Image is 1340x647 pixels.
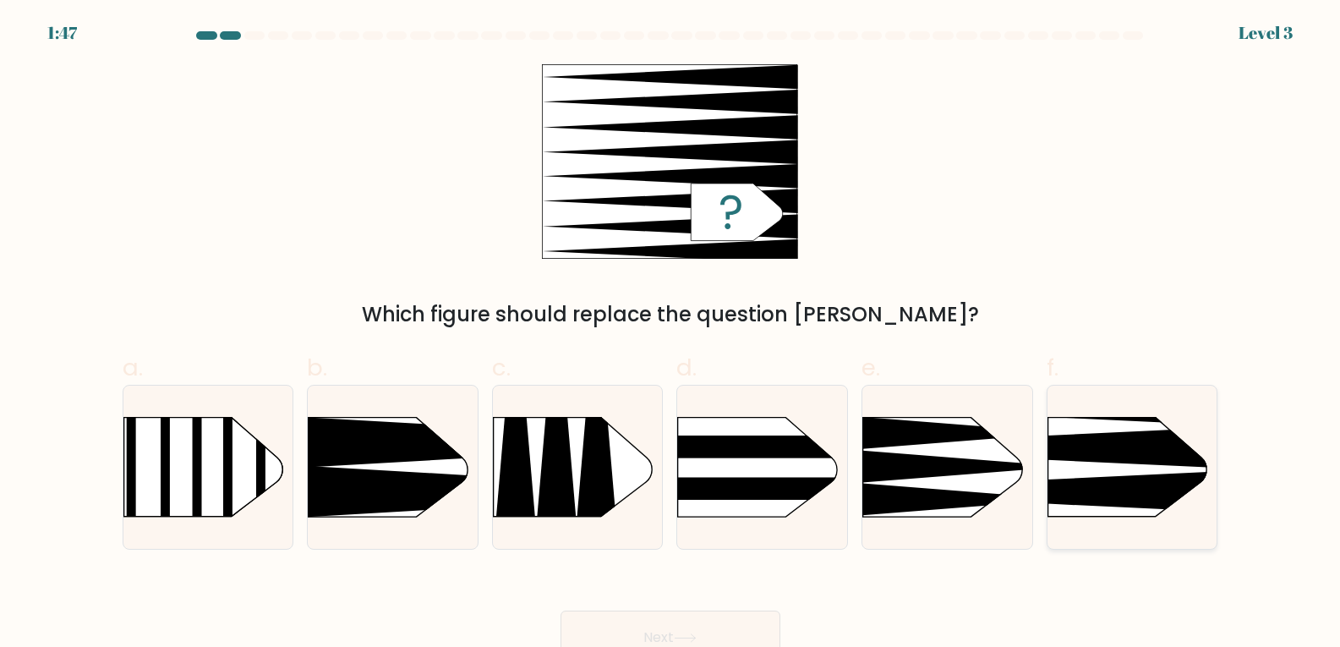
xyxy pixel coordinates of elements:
span: a. [123,351,143,384]
span: b. [307,351,327,384]
div: Level 3 [1239,20,1293,46]
div: Which figure should replace the question [PERSON_NAME]? [133,299,1208,330]
span: c. [492,351,511,384]
div: 1:47 [47,20,77,46]
span: d. [676,351,697,384]
span: f. [1047,351,1058,384]
span: e. [861,351,880,384]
